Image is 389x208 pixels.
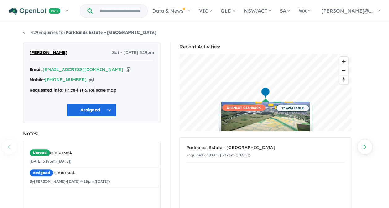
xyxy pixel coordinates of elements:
button: Reset bearing to north [339,75,348,84]
div: is marked. [29,149,159,156]
div: Price-list & Release map [29,87,154,94]
span: [PERSON_NAME] [29,49,67,56]
span: Sat - [DATE] 3:19pm [112,49,154,56]
span: Unread [29,149,50,156]
img: Openlot PRO Logo White [9,7,61,15]
nav: breadcrumb [23,29,366,36]
div: Map marker [261,87,270,98]
div: Notes: [23,129,161,138]
button: Zoom out [339,66,348,75]
input: Try estate name, suburb, builder or developer [94,4,146,18]
strong: Requested info: [29,87,63,93]
button: Copy [89,77,94,83]
button: Copy [126,66,130,73]
div: Parklands Estate - [GEOGRAPHIC_DATA] [186,144,344,152]
a: OPENLOT CASHBACK 17 AVAILABLE [219,102,312,148]
span: OPENLOT CASHBACK [222,105,265,111]
strong: Parklands Estate - [GEOGRAPHIC_DATA] [66,30,157,35]
a: Parklands Estate - [GEOGRAPHIC_DATA]Enquiried on[DATE] 3:19pm ([DATE]) [186,141,344,162]
small: Enquiried on [DATE] 3:19pm ([DATE]) [186,153,250,157]
small: By [PERSON_NAME] - [DATE] 4:28pm ([DATE]) [29,179,110,184]
strong: Mobile: [29,77,45,82]
a: 429Enquiries forParklands Estate - [GEOGRAPHIC_DATA] [23,30,157,35]
a: [PHONE_NUMBER] [45,77,87,82]
div: Recent Activities: [179,43,351,51]
button: Assigned [67,103,116,117]
strong: Email: [29,67,43,72]
a: [EMAIL_ADDRESS][DOMAIN_NAME] [43,67,123,72]
span: Assigned [29,169,53,177]
span: [PERSON_NAME]@... [322,8,373,14]
small: [DATE] 3:19pm ([DATE]) [29,159,71,164]
button: Zoom in [339,57,348,66]
div: is marked. [29,169,159,177]
span: 17 AVAILABLE [276,105,309,112]
canvas: Map [179,54,351,131]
